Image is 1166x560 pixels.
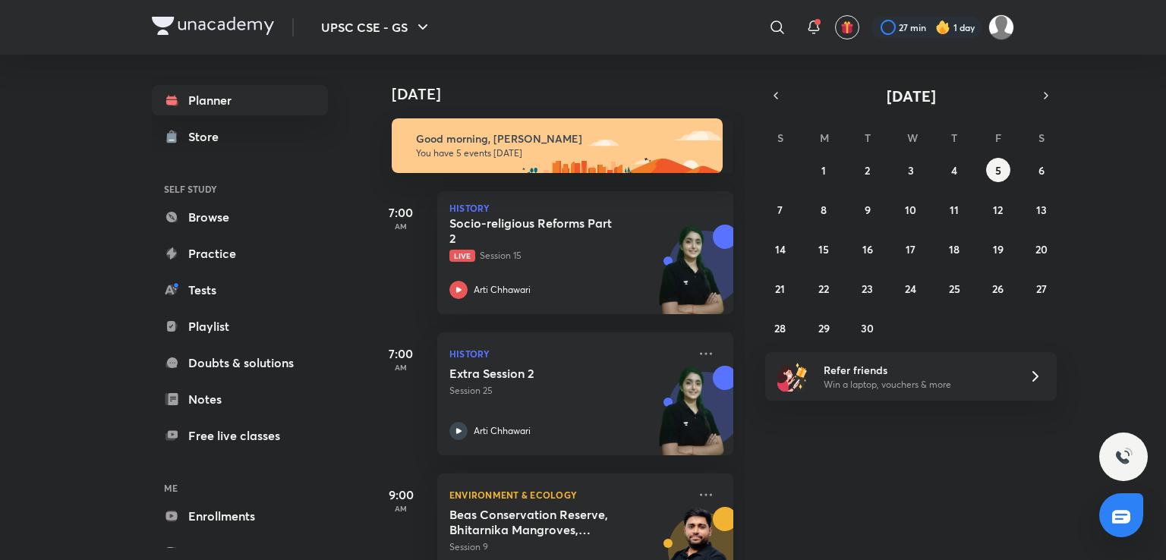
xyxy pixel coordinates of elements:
[856,158,880,182] button: September 2, 2025
[818,282,829,296] abbr: September 22, 2025
[811,276,836,300] button: September 22, 2025
[370,486,431,504] h5: 9:00
[865,163,870,178] abbr: September 2, 2025
[835,15,859,39] button: avatar
[887,86,936,106] span: [DATE]
[1029,158,1054,182] button: September 6, 2025
[474,283,531,297] p: Arti Chhawari
[986,197,1010,222] button: September 12, 2025
[899,276,923,300] button: September 24, 2025
[824,378,1010,392] p: Win a laptop, vouchers & more
[449,486,688,504] p: Environment & Ecology
[951,163,957,178] abbr: September 4, 2025
[1035,242,1048,256] abbr: September 20, 2025
[995,131,1001,145] abbr: Friday
[986,276,1010,300] button: September 26, 2025
[861,321,874,335] abbr: September 30, 2025
[152,17,274,39] a: Company Logo
[474,424,531,438] p: Arti Chhawari
[988,14,1014,40] img: saarthak
[650,225,733,329] img: unacademy
[811,237,836,261] button: September 15, 2025
[370,363,431,372] p: AM
[811,197,836,222] button: September 8, 2025
[370,344,431,363] h5: 7:00
[416,132,709,146] h6: Good morning, [PERSON_NAME]
[905,203,916,217] abbr: September 10, 2025
[821,203,827,217] abbr: September 8, 2025
[775,282,785,296] abbr: September 21, 2025
[1114,448,1133,466] img: ttu
[152,176,328,202] h6: SELF STUDY
[824,362,1010,378] h6: Refer friends
[811,316,836,340] button: September 29, 2025
[818,321,830,335] abbr: September 29, 2025
[862,242,873,256] abbr: September 16, 2025
[942,237,966,261] button: September 18, 2025
[188,127,228,146] div: Store
[862,282,873,296] abbr: September 23, 2025
[152,238,328,269] a: Practice
[942,276,966,300] button: September 25, 2025
[152,121,328,152] a: Store
[1029,276,1054,300] button: September 27, 2025
[768,197,793,222] button: September 7, 2025
[1036,282,1047,296] abbr: September 27, 2025
[768,276,793,300] button: September 21, 2025
[777,131,783,145] abbr: Sunday
[950,203,959,217] abbr: September 11, 2025
[856,316,880,340] button: September 30, 2025
[312,12,441,42] button: UPSC CSE - GS
[449,540,688,554] p: Session 9
[942,197,966,222] button: September 11, 2025
[370,504,431,513] p: AM
[370,203,431,222] h5: 7:00
[777,361,808,392] img: referral
[951,131,957,145] abbr: Thursday
[392,118,723,173] img: morning
[995,163,1001,178] abbr: September 5, 2025
[986,237,1010,261] button: September 19, 2025
[899,237,923,261] button: September 17, 2025
[777,203,783,217] abbr: September 7, 2025
[152,311,328,341] a: Playlist
[1036,203,1047,217] abbr: September 13, 2025
[906,242,915,256] abbr: September 17, 2025
[1038,163,1045,178] abbr: September 6, 2025
[992,282,1004,296] abbr: September 26, 2025
[370,222,431,231] p: AM
[905,282,916,296] abbr: September 24, 2025
[907,131,918,145] abbr: Wednesday
[856,276,880,300] button: September 23, 2025
[775,242,786,256] abbr: September 14, 2025
[1029,237,1054,261] button: September 20, 2025
[152,420,328,451] a: Free live classes
[449,366,638,381] h5: Extra Session 2
[908,163,914,178] abbr: September 3, 2025
[899,197,923,222] button: September 10, 2025
[392,85,748,103] h4: [DATE]
[449,249,688,263] p: Session 15
[416,147,709,159] p: You have 5 events [DATE]
[856,197,880,222] button: September 9, 2025
[650,366,733,470] img: unacademy
[993,203,1003,217] abbr: September 12, 2025
[986,158,1010,182] button: September 5, 2025
[449,344,688,363] p: History
[949,282,960,296] abbr: September 25, 2025
[449,203,721,212] p: History
[942,158,966,182] button: September 4, 2025
[152,348,328,378] a: Doubts & solutions
[152,17,274,35] img: Company Logo
[856,237,880,261] button: September 16, 2025
[865,131,871,145] abbr: Tuesday
[811,158,836,182] button: September 1, 2025
[820,131,829,145] abbr: Monday
[865,203,871,217] abbr: September 9, 2025
[821,163,826,178] abbr: September 1, 2025
[786,85,1035,106] button: [DATE]
[840,20,854,34] img: avatar
[449,216,638,246] h5: Socio-religious Reforms Part 2
[152,275,328,305] a: Tests
[449,250,475,262] span: Live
